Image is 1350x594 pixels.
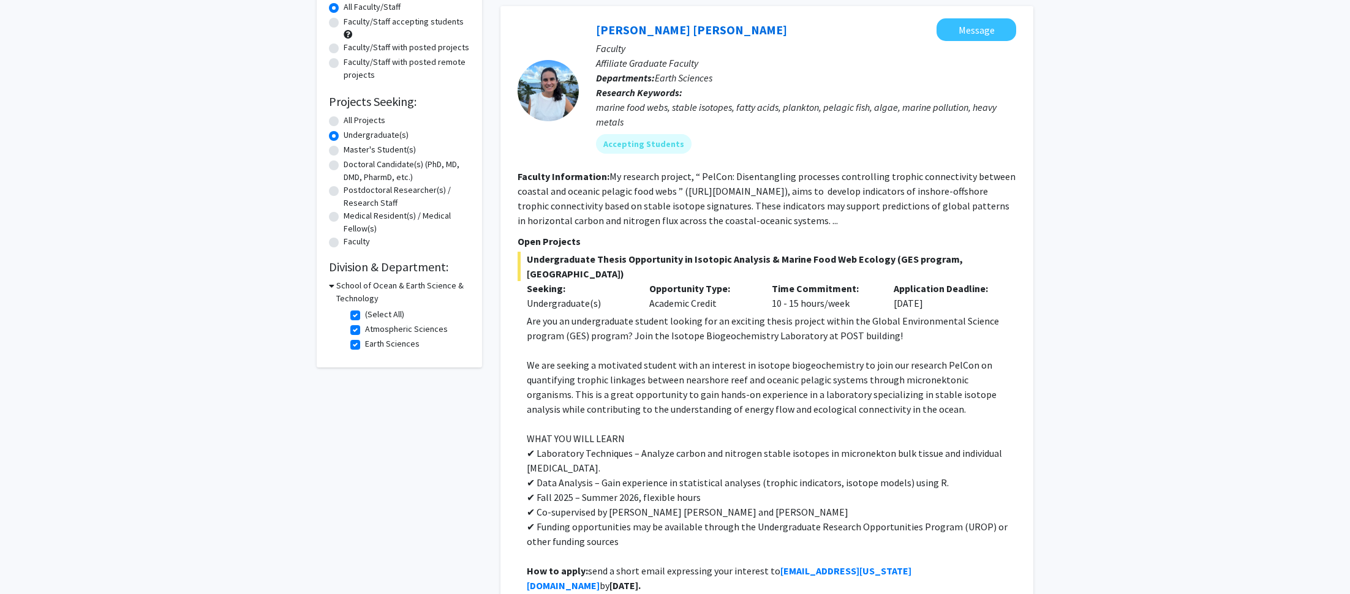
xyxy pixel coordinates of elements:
p: Are you an undergraduate student looking for an exciting thesis project within the Global Environ... [527,314,1016,343]
h2: Projects Seeking: [329,94,470,109]
p: Open Projects [518,234,1016,249]
p: Faculty [596,41,1016,56]
iframe: Chat [9,539,52,585]
label: Doctoral Candidate(s) (PhD, MD, DMD, PharmD, etc.) [344,158,470,184]
label: Faculty/Staff with posted projects [344,41,469,54]
fg-read-more: My research project, “ PelCon: Disentangling processes controlling trophic connectivity between c... [518,170,1016,227]
p: Application Deadline: [894,281,998,296]
p: Seeking: [527,281,631,296]
label: Earth Sciences [365,337,420,350]
p: Affiliate Graduate Faculty [596,56,1016,70]
p: ✔ Fall 2025 – Summer 2026, flexible hours [527,490,1016,505]
strong: How to apply: [527,565,588,577]
p: send a short email expressing your interest to by [527,563,1016,593]
p: Time Commitment: [772,281,876,296]
b: Research Keywords: [596,86,682,99]
b: Faculty Information: [518,170,609,182]
p: ✔ Co-supervised by [PERSON_NAME] [PERSON_NAME] and [PERSON_NAME] [527,505,1016,519]
div: [DATE] [884,281,1007,310]
h2: Division & Department: [329,260,470,274]
label: Faculty/Staff with posted remote projects [344,56,470,81]
p: Opportunity Type: [649,281,753,296]
label: (Select All) [365,308,404,321]
p: ✔ Data Analysis – Gain experience in statistical analyses (trophic indicators, isotope models) us... [527,475,1016,490]
label: All Faculty/Staff [344,1,401,13]
label: Faculty [344,235,370,248]
span: Undergraduate Thesis Opportunity in Isotopic Analysis & Marine Food Web Ecology (GES program, [GE... [518,252,1016,281]
span: Earth Sciences [655,72,712,84]
p: ✔ Laboratory Techniques – Analyze carbon and nitrogen stable isotopes in micronekton bulk tissue ... [527,446,1016,475]
button: Message Rita Garcia Seoane [937,18,1016,41]
label: Undergraduate(s) [344,129,409,141]
strong: [DATE]. [609,579,641,592]
div: Undergraduate(s) [527,296,631,310]
p: WHAT YOU WILL LEARN [527,431,1016,446]
mat-chip: Accepting Students [596,134,692,154]
label: All Projects [344,114,385,127]
label: Faculty/Staff accepting students [344,15,464,28]
label: Postdoctoral Researcher(s) / Research Staff [344,184,470,209]
label: Medical Resident(s) / Medical Fellow(s) [344,209,470,235]
label: Master's Student(s) [344,143,416,156]
b: Departments: [596,72,655,84]
p: ✔ Funding opportunities may be available through the Undergraduate Research Opportunities Program... [527,519,1016,549]
div: 10 - 15 hours/week [763,281,885,310]
p: We are seeking a motivated student with an interest in isotope biogeochemistry to join our resear... [527,358,1016,416]
h3: School of Ocean & Earth Science & Technology [336,279,470,305]
div: Academic Credit [640,281,763,310]
a: [PERSON_NAME] [PERSON_NAME] [596,22,787,37]
label: Atmospheric Sciences [365,323,448,336]
div: marine food webs, stable isotopes, fatty acids, plankton, pelagic fish, algae, marine pollution, ... [596,100,1016,129]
